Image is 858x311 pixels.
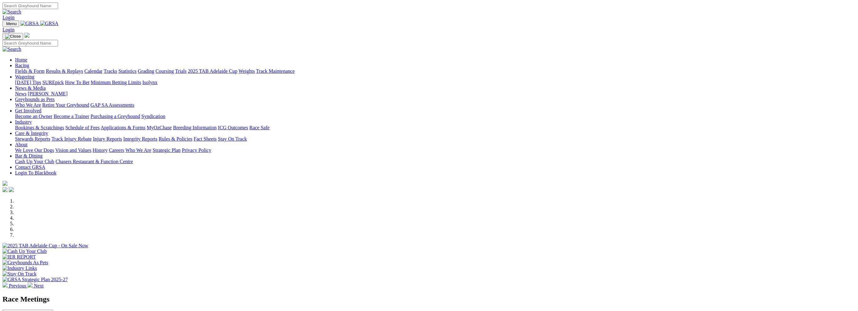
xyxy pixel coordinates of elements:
img: Cash Up Your Club [3,249,47,254]
div: Get Involved [15,114,855,119]
h2: Race Meetings [3,295,855,303]
a: Track Injury Rebate [51,136,92,142]
a: Minimum Betting Limits [91,80,141,85]
div: News & Media [15,91,855,97]
button: Toggle navigation [3,20,19,27]
img: chevron-right-pager-white.svg [28,282,33,287]
a: Weights [239,68,255,74]
a: Who We Are [125,147,151,153]
img: 2025 TAB Adelaide Cup - On Sale Now [3,243,88,249]
a: Injury Reports [93,136,122,142]
a: Grading [138,68,154,74]
a: Coursing [155,68,174,74]
img: GRSA [40,21,59,26]
a: Statistics [118,68,137,74]
a: Login [3,27,14,32]
div: Wagering [15,80,855,85]
a: Calendar [84,68,103,74]
a: Trials [175,68,187,74]
img: Stay On Track [3,271,36,277]
a: Purchasing a Greyhound [91,114,140,119]
a: How To Bet [65,80,90,85]
a: We Love Our Dogs [15,147,54,153]
a: [DATE] Tips [15,80,41,85]
a: GAP SA Assessments [91,102,134,108]
a: Racing [15,63,29,68]
a: ICG Outcomes [218,125,248,130]
div: Greyhounds as Pets [15,102,855,108]
div: About [15,147,855,153]
img: Industry Links [3,265,37,271]
a: SUREpick [42,80,64,85]
img: logo-grsa-white.png [24,33,29,38]
img: logo-grsa-white.png [3,181,8,186]
div: Care & Integrity [15,136,855,142]
span: Menu [6,21,17,26]
a: Next [28,283,44,288]
a: Syndication [141,114,165,119]
a: Retire Your Greyhound [42,102,89,108]
img: twitter.svg [9,187,14,192]
a: Bookings & Scratchings [15,125,64,130]
a: Become an Owner [15,114,52,119]
a: History [92,147,108,153]
a: Breeding Information [173,125,217,130]
a: Who We Are [15,102,41,108]
a: Results & Replays [46,68,83,74]
img: Close [5,34,21,39]
a: News [15,91,26,96]
a: Integrity Reports [123,136,157,142]
span: Previous [9,283,26,288]
button: Toggle navigation [3,33,23,40]
img: chevron-left-pager-white.svg [3,282,8,287]
img: GRSA [20,21,39,26]
a: Cash Up Your Club [15,159,54,164]
a: Careers [109,147,124,153]
a: Login [3,15,14,20]
img: Search [3,46,21,52]
a: Isolynx [142,80,157,85]
a: Contact GRSA [15,164,45,170]
a: MyOzChase [147,125,172,130]
a: About [15,142,28,147]
a: Greyhounds as Pets [15,97,55,102]
a: Bar & Dining [15,153,43,158]
a: Strategic Plan [153,147,181,153]
a: Race Safe [249,125,269,130]
img: Greyhounds As Pets [3,260,48,265]
a: Track Maintenance [256,68,295,74]
a: Stewards Reports [15,136,50,142]
div: Bar & Dining [15,159,855,164]
a: Privacy Policy [182,147,211,153]
img: IER REPORT [3,254,36,260]
a: Rules & Policies [159,136,192,142]
a: Chasers Restaurant & Function Centre [55,159,133,164]
a: Applications & Forms [101,125,145,130]
input: Search [3,40,58,46]
a: Stay On Track [218,136,247,142]
a: Get Involved [15,108,41,113]
img: Search [3,9,21,15]
a: Fact Sheets [194,136,217,142]
a: Fields & Form [15,68,45,74]
a: Tracks [104,68,117,74]
a: Home [15,57,27,62]
a: Login To Blackbook [15,170,56,175]
div: Industry [15,125,855,131]
a: Wagering [15,74,34,79]
a: [PERSON_NAME] [28,91,67,96]
input: Search [3,3,58,9]
a: Care & Integrity [15,131,48,136]
a: News & Media [15,85,46,91]
span: Next [34,283,44,288]
a: Schedule of Fees [65,125,99,130]
img: facebook.svg [3,187,8,192]
a: Vision and Values [55,147,91,153]
a: 2025 TAB Adelaide Cup [188,68,237,74]
a: Industry [15,119,32,125]
a: Previous [3,283,28,288]
a: Become a Trainer [54,114,89,119]
img: GRSA Strategic Plan 2025-27 [3,277,68,282]
div: Racing [15,68,855,74]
